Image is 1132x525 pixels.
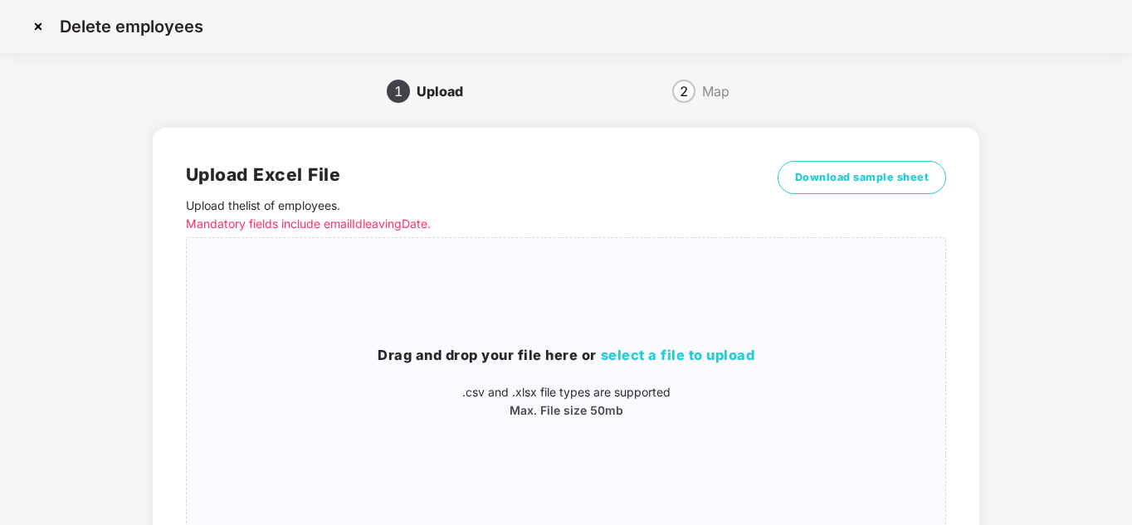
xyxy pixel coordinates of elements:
p: Mandatory fields include emailId leavingDate. [186,215,756,233]
p: Max. File size 50mb [187,401,945,420]
h2: Upload Excel File [186,161,756,188]
div: Map [702,78,729,105]
p: Delete employees [60,17,203,36]
p: Upload the list of employees . [186,197,756,233]
span: Download sample sheet [795,169,930,186]
img: svg+xml;base64,PHN2ZyBpZD0iQ3Jvc3MtMzJ4MzIiIHhtbG5zPSJodHRwOi8vd3d3LnczLm9yZy8yMDAwL3N2ZyIgd2lkdG... [25,13,51,40]
span: select a file to upload [601,347,755,363]
div: Upload [417,78,476,105]
h3: Drag and drop your file here or [187,345,945,367]
span: 2 [680,85,688,98]
p: .csv and .xlsx file types are supported [187,383,945,401]
span: 1 [394,85,403,98]
button: Download sample sheet [778,161,947,194]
